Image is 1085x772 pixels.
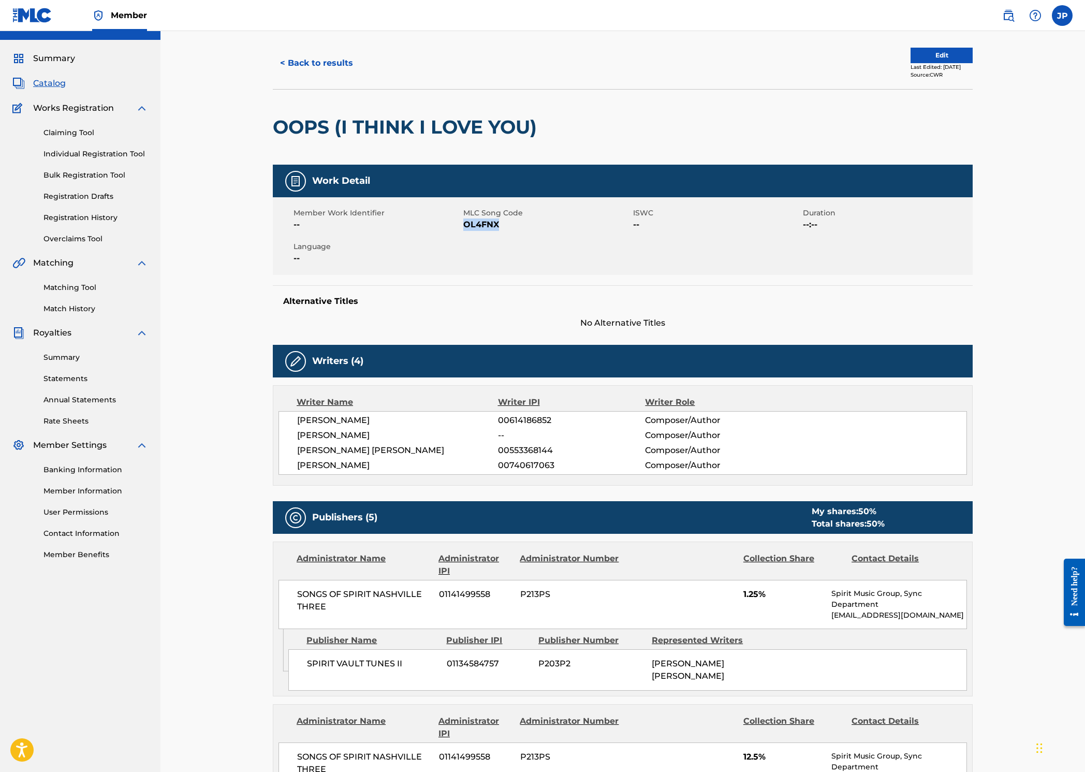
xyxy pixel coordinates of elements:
[289,355,302,368] img: Writers
[743,751,824,763] span: 12.5%
[852,552,952,577] div: Contact Details
[12,52,25,65] img: Summary
[43,234,148,244] a: Overclaims Tool
[911,63,973,71] div: Last Edited: [DATE]
[43,149,148,159] a: Individual Registration Tool
[538,634,644,647] div: Publisher Number
[33,52,75,65] span: Summary
[297,414,498,427] span: [PERSON_NAME]
[1036,733,1043,764] div: Drag
[438,715,512,740] div: Administrator IPI
[43,212,148,223] a: Registration History
[498,444,645,457] span: 00553368144
[273,115,542,139] h2: OOPS (I THINK I LOVE YOU)
[312,175,370,187] h5: Work Detail
[33,102,114,114] span: Works Registration
[831,588,966,610] p: Spirit Music Group, Sync Department
[43,464,148,475] a: Banking Information
[1052,5,1073,26] div: User Menu
[520,751,621,763] span: P213PS
[289,512,302,524] img: Publishers
[136,327,148,339] img: expand
[645,429,779,442] span: Composer/Author
[43,373,148,384] a: Statements
[43,416,148,427] a: Rate Sheets
[297,552,431,577] div: Administrator Name
[498,414,645,427] span: 00614186852
[812,518,885,530] div: Total shares:
[911,71,973,79] div: Source: CWR
[12,102,26,114] img: Works Registration
[43,282,148,293] a: Matching Tool
[645,444,779,457] span: Composer/Author
[33,77,66,90] span: Catalog
[294,219,461,231] span: --
[633,219,800,231] span: --
[852,715,952,740] div: Contact Details
[297,715,431,740] div: Administrator Name
[297,444,498,457] span: [PERSON_NAME] [PERSON_NAME]
[33,257,74,269] span: Matching
[439,751,512,763] span: 01141499558
[33,327,71,339] span: Royalties
[312,355,363,367] h5: Writers (4)
[283,296,962,307] h5: Alternative Titles
[294,241,461,252] span: Language
[12,77,66,90] a: CatalogCatalog
[12,257,25,269] img: Matching
[498,459,645,472] span: 00740617063
[652,634,757,647] div: Represented Writers
[136,257,148,269] img: expand
[463,219,631,231] span: OL4FNX
[911,48,973,63] button: Edit
[43,549,148,560] a: Member Benefits
[743,588,824,601] span: 1.25%
[498,429,645,442] span: --
[858,506,876,516] span: 50 %
[294,252,461,265] span: --
[867,519,885,529] span: 50 %
[1002,9,1015,22] img: search
[43,352,148,363] a: Summary
[633,208,800,219] span: ISWC
[1056,550,1085,634] iframe: Resource Center
[136,102,148,114] img: expand
[498,396,646,409] div: Writer IPI
[297,396,498,409] div: Writer Name
[743,715,844,740] div: Collection Share
[831,610,966,621] p: [EMAIL_ADDRESS][DOMAIN_NAME]
[645,414,779,427] span: Composer/Author
[12,327,25,339] img: Royalties
[438,552,512,577] div: Administrator IPI
[520,588,621,601] span: P213PS
[43,191,148,202] a: Registration Drafts
[1025,5,1046,26] div: Help
[743,552,844,577] div: Collection Share
[520,552,620,577] div: Administrator Number
[43,303,148,314] a: Match History
[43,127,148,138] a: Claiming Tool
[306,634,438,647] div: Publisher Name
[297,588,431,613] span: SONGS OF SPIRIT NASHVILLE THREE
[111,9,147,21] span: Member
[1029,9,1042,22] img: help
[447,658,531,670] span: 01134584757
[1033,722,1085,772] iframe: Chat Widget
[12,8,52,23] img: MLC Logo
[803,208,970,219] span: Duration
[273,50,360,76] button: < Back to results
[297,459,498,472] span: [PERSON_NAME]
[652,659,724,681] span: [PERSON_NAME] [PERSON_NAME]
[294,208,461,219] span: Member Work Identifier
[538,658,644,670] span: P203P2
[312,512,377,523] h5: Publishers (5)
[446,634,531,647] div: Publisher IPI
[43,528,148,539] a: Contact Information
[645,459,779,472] span: Composer/Author
[998,5,1019,26] a: Public Search
[289,175,302,187] img: Work Detail
[43,486,148,497] a: Member Information
[136,439,148,451] img: expand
